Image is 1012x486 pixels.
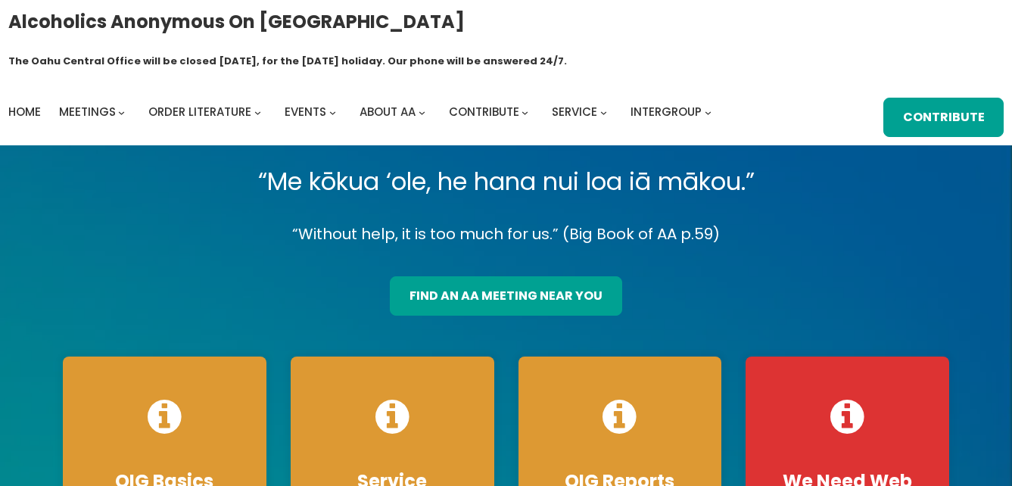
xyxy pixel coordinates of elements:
a: find an aa meeting near you [390,276,621,316]
h1: The Oahu Central Office will be closed [DATE], for the [DATE] holiday. Our phone will be answered... [8,54,567,69]
button: Contribute submenu [522,109,528,116]
span: Order Literature [148,104,251,120]
a: Meetings [59,101,116,123]
a: Home [8,101,41,123]
span: Home [8,104,41,120]
nav: Intergroup [8,101,717,123]
button: Order Literature submenu [254,109,261,116]
p: “Without help, it is too much for us.” (Big Book of AA p.59) [51,221,961,248]
a: Events [285,101,326,123]
button: About AA submenu [419,109,425,116]
span: Service [552,104,597,120]
button: Service submenu [600,109,607,116]
span: Contribute [449,104,519,120]
a: Contribute [883,98,1004,137]
a: About AA [360,101,416,123]
a: Intergroup [631,101,702,123]
a: Service [552,101,597,123]
span: Meetings [59,104,116,120]
span: Intergroup [631,104,702,120]
button: Intergroup submenu [705,109,712,116]
a: Contribute [449,101,519,123]
p: “Me kōkua ‘ole, he hana nui loa iā mākou.” [51,160,961,203]
button: Meetings submenu [118,109,125,116]
a: Alcoholics Anonymous on [GEOGRAPHIC_DATA] [8,5,465,38]
button: Events submenu [329,109,336,116]
span: Events [285,104,326,120]
span: About AA [360,104,416,120]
